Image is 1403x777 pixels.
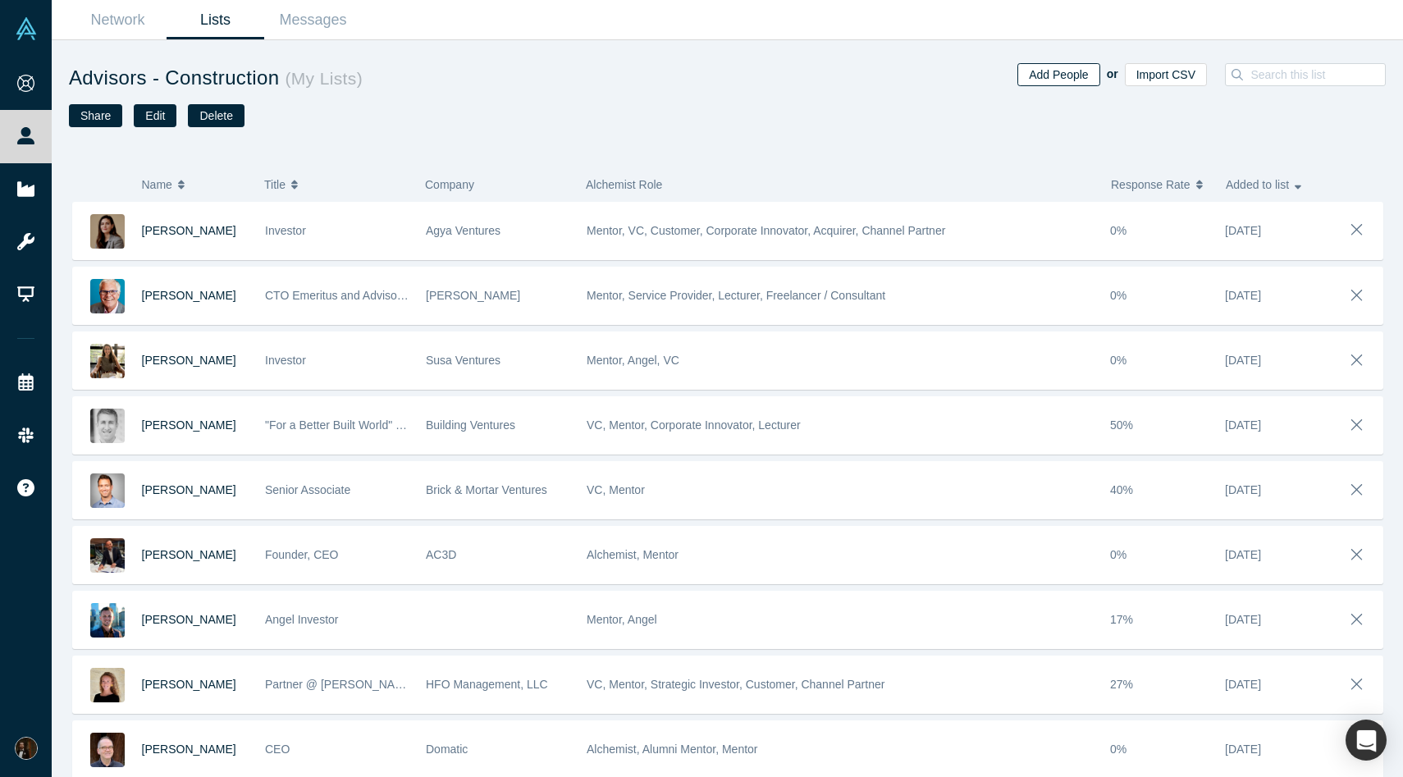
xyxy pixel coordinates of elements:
[265,613,339,626] span: Angel Investor
[1110,678,1133,691] span: 27%
[142,418,236,432] a: [PERSON_NAME]
[265,743,290,756] span: CEO
[265,548,339,561] span: Founder, CEO
[69,63,728,93] h1: Advisors - Construction
[1225,289,1261,302] span: [DATE]
[15,17,38,40] img: Alchemist Vault Logo
[1225,224,1261,237] span: [DATE]
[142,354,236,367] a: [PERSON_NAME]
[265,354,306,367] span: Investor
[90,733,125,767] img: Jim Baldwin's Profile Image
[1110,289,1127,302] span: 0%
[279,69,363,88] small: ( My Lists )
[1226,167,1323,202] button: Added to list
[426,289,520,302] span: [PERSON_NAME]
[265,483,350,496] span: Senior Associate
[1110,418,1133,432] span: 50%
[90,603,125,638] img: Eric Gilbert-Williams's Profile Image
[426,743,468,756] span: Domatic
[142,167,248,202] button: Name
[586,178,662,191] span: Alchemist Role
[264,167,408,202] button: Title
[587,743,758,756] span: Alchemist, Alumni Mentor, Mentor
[426,224,500,237] span: Agya Ventures
[142,678,236,691] a: [PERSON_NAME]
[265,224,306,237] span: Investor
[587,418,801,432] span: VC, Mentor, Corporate Innovator, Lecturer
[1110,224,1127,237] span: 0%
[426,548,456,561] span: AC3D
[69,1,167,39] a: Network
[265,289,482,302] span: CTO Emeritus and Advisor, Board Member
[90,473,125,508] img: Austin Yount's Profile Image
[426,678,548,691] span: HFO Management, LLC
[264,167,286,202] span: Title
[142,167,172,202] span: Name
[1249,64,1396,85] input: Search this list
[1110,483,1133,496] span: 40%
[1225,483,1261,496] span: [DATE]
[1225,613,1261,626] span: [DATE]
[90,538,125,573] img: Boris Kozlov's Profile Image
[1017,63,1099,86] button: Add People
[426,418,515,432] span: Building Ventures
[188,104,244,127] button: Delete
[69,104,122,127] button: Share
[1110,613,1133,626] span: 17%
[1225,743,1261,756] span: [DATE]
[134,104,176,127] button: Edit
[142,743,236,756] a: [PERSON_NAME]
[90,279,125,313] img: Doug Brent's Profile Image
[142,483,236,496] a: [PERSON_NAME]
[264,1,362,39] a: Messages
[90,214,125,249] img: Megan Ananian's Profile Image
[1110,743,1127,756] span: 0%
[587,354,679,367] span: Mentor, Angel, VC
[587,613,657,626] span: Mentor, Angel
[90,668,125,702] img: Meg Paulus's Profile Image
[1225,548,1261,561] span: [DATE]
[425,178,474,191] span: Company
[15,737,38,760] img: Gabe Rodriguez's Account
[1226,167,1289,202] span: Added to list
[1110,354,1127,367] span: 0%
[426,354,500,367] span: Susa Ventures
[1110,548,1127,561] span: 0%
[587,548,679,561] span: Alchemist, Mentor
[1225,354,1261,367] span: [DATE]
[265,418,545,432] span: "For a Better Built World" // Principal, Building Ventures
[142,289,236,302] a: [PERSON_NAME]
[142,224,236,237] a: [PERSON_NAME]
[142,613,236,626] a: [PERSON_NAME]
[1111,167,1190,202] span: Response Rate
[426,483,547,496] span: Brick & Mortar Ventures
[90,344,125,378] img: Courtney Buie Lipkin's Profile Image
[587,483,645,496] span: VC, Mentor
[1125,63,1207,86] button: Import CSV
[142,548,236,561] a: [PERSON_NAME]
[265,678,464,691] span: Partner @ [PERSON_NAME] Ventures
[1225,418,1261,432] span: [DATE]
[587,289,885,302] span: Mentor, Service Provider, Lecturer, Freelancer / Consultant
[1111,167,1209,202] button: Response Rate
[587,678,884,691] span: VC, Mentor, Strategic Investor, Customer, Channel Partner
[587,224,945,237] span: Mentor, VC, Customer, Corporate Innovator, Acquirer, Channel Partner
[1225,678,1261,691] span: [DATE]
[167,1,264,39] a: Lists
[1107,67,1118,80] b: or
[90,409,125,443] img: Gregg Wallace's Profile Image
